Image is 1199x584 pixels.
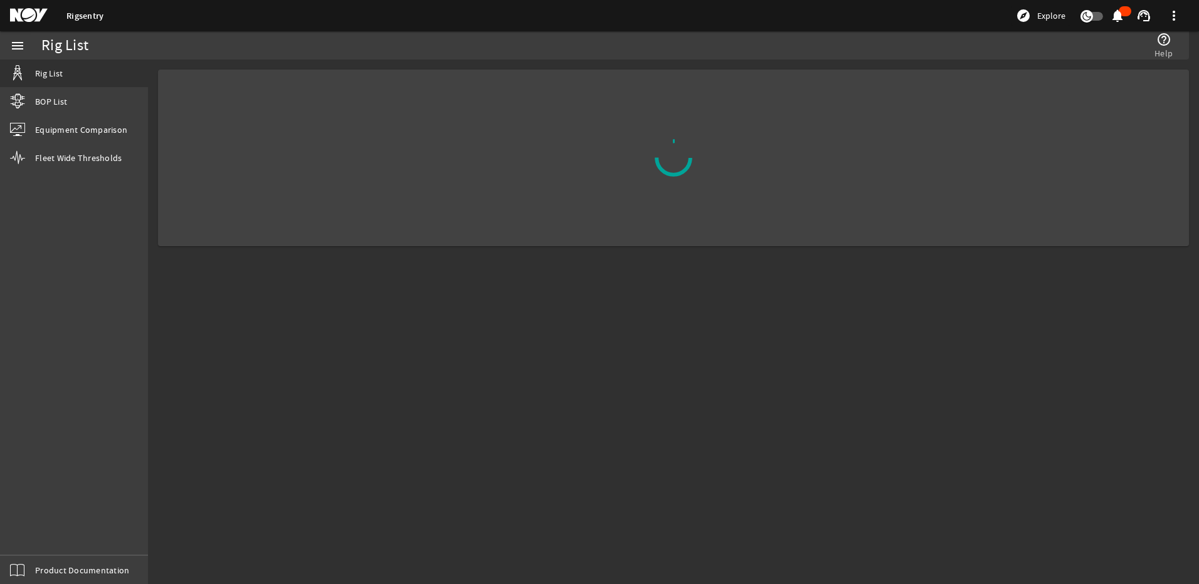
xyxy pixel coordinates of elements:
div: Rig List [41,39,88,52]
mat-icon: menu [10,38,25,53]
mat-icon: explore [1016,8,1031,23]
span: Explore [1037,9,1065,22]
span: Product Documentation [35,564,129,576]
mat-icon: notifications [1110,8,1125,23]
mat-icon: support_agent [1136,8,1151,23]
a: Rigsentry [66,10,103,22]
span: BOP List [35,95,67,108]
span: Rig List [35,67,63,80]
mat-icon: help_outline [1156,32,1171,47]
button: Explore [1011,6,1070,26]
button: more_vert [1159,1,1189,31]
span: Equipment Comparison [35,123,127,136]
span: Fleet Wide Thresholds [35,152,122,164]
span: Help [1154,47,1173,60]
